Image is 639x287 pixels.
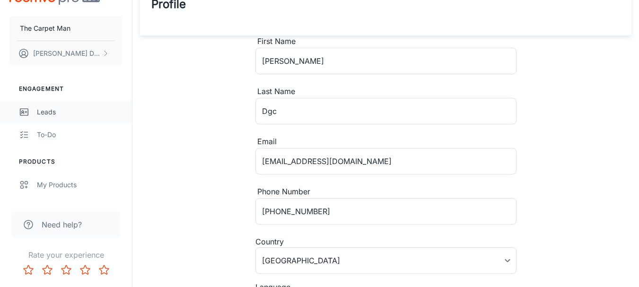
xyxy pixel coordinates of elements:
[95,261,114,279] button: Rate 5 star
[9,41,123,66] button: [PERSON_NAME] Dgc
[37,107,123,117] div: Leads
[37,180,123,190] div: My Products
[38,261,57,279] button: Rate 2 star
[76,261,95,279] button: Rate 4 star
[8,249,124,261] p: Rate your experience
[255,136,516,148] div: Email
[255,247,516,274] div: [GEOGRAPHIC_DATA]
[255,186,516,198] div: Phone Number
[37,130,123,140] div: To-do
[255,35,516,48] div: First Name
[255,86,516,98] div: Last Name
[42,219,82,230] span: Need help?
[33,48,100,59] p: [PERSON_NAME] Dgc
[57,261,76,279] button: Rate 3 star
[9,16,123,41] button: The Carpet Man
[255,236,516,247] div: Country
[20,23,70,34] p: The Carpet Man
[19,261,38,279] button: Rate 1 star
